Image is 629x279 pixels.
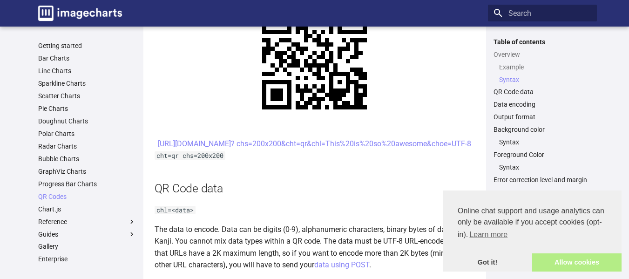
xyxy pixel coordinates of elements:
[155,180,475,197] h2: QR Code data
[494,176,591,184] a: Error correction level and margin
[458,205,607,242] span: Online chat support and usage analytics can only be available if you accept cookies (opt-in).
[494,50,591,59] a: Overview
[38,218,136,226] label: Reference
[38,92,136,100] a: Scatter Charts
[38,117,136,125] a: Doughnut Charts
[494,63,591,84] nav: Overview
[38,255,136,263] a: Enterprise
[38,41,136,50] a: Getting started
[38,167,136,176] a: GraphViz Charts
[443,253,532,272] a: dismiss cookie message
[494,125,591,134] a: Background color
[499,63,591,71] a: Example
[499,75,591,84] a: Syntax
[155,206,196,214] code: chl=<data>
[38,54,136,62] a: Bar Charts
[488,38,597,46] label: Table of contents
[38,180,136,188] a: Progress Bar Charts
[158,139,471,148] a: [URL][DOMAIN_NAME]? chs=200x200&cht=qr&chl=This%20is%20so%20awesome&choe=UTF-8
[38,129,136,138] a: Polar Charts
[488,38,597,184] nav: Table of contents
[468,228,509,242] a: learn more about cookies
[499,163,591,171] a: Syntax
[499,138,591,146] a: Syntax
[38,192,136,201] a: QR Codes
[38,6,122,21] img: logo
[532,253,622,272] a: allow cookies
[38,267,136,276] a: SDK & libraries
[494,88,591,96] a: QR Code data
[38,205,136,213] a: Chart.js
[443,191,622,272] div: cookieconsent
[488,5,597,21] input: Search
[494,113,591,121] a: Output format
[494,150,591,159] a: Foreground Color
[38,104,136,113] a: Pie Charts
[494,138,591,146] nav: Background color
[38,155,136,163] a: Bubble Charts
[38,242,136,251] a: Gallery
[155,224,475,271] p: The data to encode. Data can be digits (0-9), alphanumeric characters, binary bytes of data, or K...
[38,230,136,238] label: Guides
[494,163,591,171] nav: Foreground Color
[314,260,369,269] a: data using POST
[494,100,591,109] a: Data encoding
[38,142,136,150] a: Radar Charts
[38,79,136,88] a: Sparkline Charts
[34,2,126,25] a: Image-Charts documentation
[155,151,225,160] code: cht=qr chs=200x200
[38,67,136,75] a: Line Charts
